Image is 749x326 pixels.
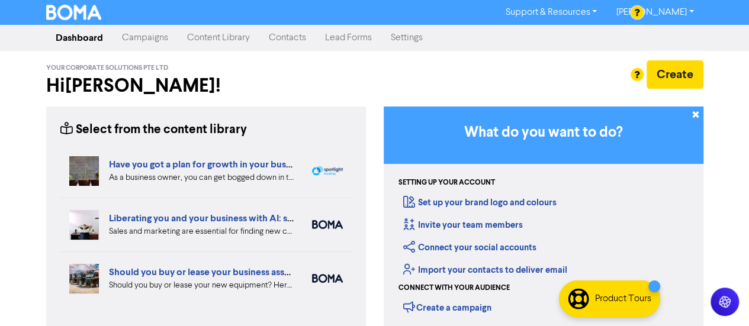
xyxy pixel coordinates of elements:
a: Import your contacts to deliver email [403,264,567,276]
a: Have you got a plan for growth in your business? [109,159,311,170]
img: spotlight [312,166,343,176]
div: Setting up your account [398,177,495,188]
a: Liberating you and your business with AI: sales and marketing [109,212,366,224]
a: Connect your social accounts [403,242,536,253]
a: Should you buy or lease your business assets? [109,266,301,278]
img: boma_accounting [312,274,343,283]
div: Sales and marketing are essential for finding new customers but eat into your business time. We e... [109,225,294,238]
a: Campaigns [112,26,178,50]
button: Create [647,60,703,89]
div: Select from the content library [60,121,247,139]
a: Contacts [259,26,316,50]
div: Connect with your audience [398,283,510,293]
img: boma [312,220,343,229]
h2: Hi [PERSON_NAME] ! [46,75,366,97]
a: Content Library [178,26,259,50]
a: Settings [381,26,432,50]
h3: What do you want to do? [401,124,686,141]
div: As a business owner, you can get bogged down in the demands of day-to-day business. We can help b... [109,172,294,184]
div: Should you buy or lease your new equipment? Here are some pros and cons of each. We also can revi... [109,279,294,292]
span: Your Corporate Solutions Pte Ltd [46,64,168,72]
a: Support & Resources [496,3,606,22]
iframe: Chat Widget [690,269,749,326]
img: BOMA Logo [46,5,102,20]
div: Create a campaign [403,298,491,316]
a: Dashboard [46,26,112,50]
a: [PERSON_NAME] [606,3,703,22]
a: Lead Forms [316,26,381,50]
a: Set up your brand logo and colours [403,197,557,208]
a: Invite your team members [403,220,523,231]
